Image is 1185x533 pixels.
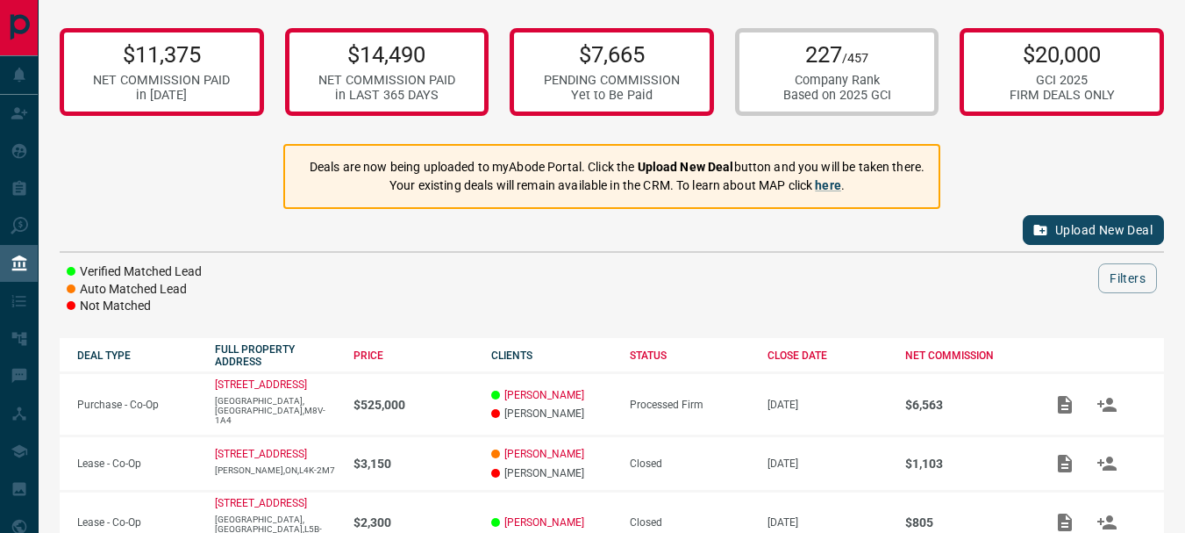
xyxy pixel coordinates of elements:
p: [DATE] [767,516,888,529]
span: /457 [842,51,868,66]
div: Based on 2025 GCI [783,88,891,103]
a: [PERSON_NAME] [504,389,584,401]
strong: Upload New Deal [638,160,734,174]
a: here [815,178,841,192]
div: DEAL TYPE [77,349,197,362]
div: Closed [630,516,750,529]
div: CLOSE DATE [767,349,888,362]
div: NET COMMISSION [905,349,1025,362]
span: Match Clients [1086,457,1128,469]
div: FULL PROPERTY ADDRESS [215,343,335,368]
span: Add / View Documents [1044,516,1086,529]
p: $805 [905,515,1025,529]
p: 227 [783,41,891,68]
p: [PERSON_NAME] [491,407,611,420]
div: Company Rank [783,73,891,88]
div: NET COMMISSION PAID [93,73,230,88]
span: Add / View Documents [1044,457,1086,469]
div: Processed Firm [630,399,750,411]
span: Add / View Documents [1044,398,1086,410]
p: $1,103 [905,457,1025,471]
p: [PERSON_NAME] [491,467,611,479]
p: [DATE] [767,457,888,470]
p: $20,000 [1010,41,1115,68]
li: Not Matched [67,298,202,315]
p: $11,375 [93,41,230,68]
p: Lease - Co-Op [77,516,197,529]
p: Lease - Co-Op [77,457,197,470]
button: Filters [1098,263,1157,293]
p: $525,000 [353,398,474,412]
p: $2,300 [353,515,474,529]
div: in [DATE] [93,88,230,103]
a: [PERSON_NAME] [504,448,584,460]
p: [PERSON_NAME],ON,L4K-2M7 [215,465,335,475]
a: [STREET_ADDRESS] [215,448,307,460]
div: Closed [630,457,750,470]
div: in LAST 365 DAYS [318,88,455,103]
div: NET COMMISSION PAID [318,73,455,88]
div: CLIENTS [491,349,611,362]
div: PENDING COMMISSION [544,73,680,88]
li: Auto Matched Lead [67,281,202,299]
p: [DATE] [767,399,888,411]
a: [STREET_ADDRESS] [215,378,307,391]
div: PRICE [353,349,474,362]
button: Upload New Deal [1023,215,1164,245]
p: Your existing deals will remain available in the CRM. To learn about MAP click . [310,176,924,195]
div: GCI 2025 [1010,73,1115,88]
a: [STREET_ADDRESS] [215,497,307,509]
div: FIRM DEALS ONLY [1010,88,1115,103]
span: Match Clients [1086,398,1128,410]
p: Deals are now being uploaded to myAbode Portal. Click the button and you will be taken there. [310,158,924,176]
p: $7,665 [544,41,680,68]
div: Yet to Be Paid [544,88,680,103]
p: $14,490 [318,41,455,68]
li: Verified Matched Lead [67,263,202,281]
p: $3,150 [353,457,474,471]
p: $6,563 [905,398,1025,412]
p: [GEOGRAPHIC_DATA],[GEOGRAPHIC_DATA],M8V-1A4 [215,396,335,425]
a: [PERSON_NAME] [504,516,584,529]
span: Match Clients [1086,516,1128,529]
div: STATUS [630,349,750,362]
p: Purchase - Co-Op [77,399,197,411]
